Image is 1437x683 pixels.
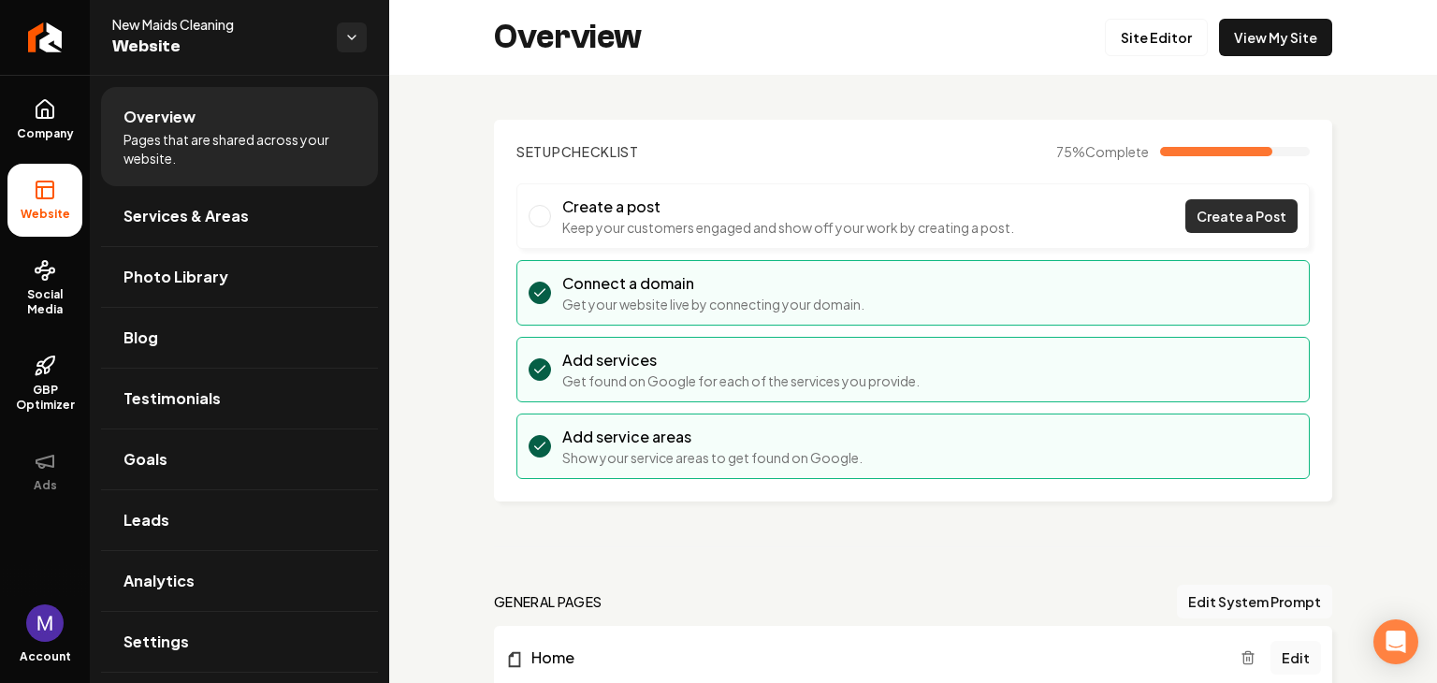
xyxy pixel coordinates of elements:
[123,509,169,531] span: Leads
[7,83,82,156] a: Company
[9,126,81,141] span: Company
[7,340,82,428] a: GBP Optimizer
[562,272,864,295] h3: Connect a domain
[123,631,189,653] span: Settings
[112,15,322,34] span: New Maids Cleaning
[26,604,64,642] img: Maria Eugenia Ruiz Burgos
[101,186,378,246] a: Services & Areas
[101,612,378,672] a: Settings
[112,34,322,60] span: Website
[26,604,64,642] button: Open user button
[562,448,863,467] p: Show your service areas to get found on Google.
[101,247,378,307] a: Photo Library
[505,647,1241,669] a: Home
[20,649,71,664] span: Account
[562,196,1014,218] h3: Create a post
[101,551,378,611] a: Analytics
[494,592,602,611] h2: general pages
[1219,19,1332,56] a: View My Site
[123,448,167,471] span: Goals
[562,349,920,371] h3: Add services
[562,218,1014,237] p: Keep your customers engaged and show off your work by creating a post.
[516,143,561,160] span: Setup
[1085,143,1149,160] span: Complete
[123,570,195,592] span: Analytics
[101,429,378,489] a: Goals
[101,369,378,429] a: Testimonials
[13,207,78,222] span: Website
[101,490,378,550] a: Leads
[7,287,82,317] span: Social Media
[7,244,82,332] a: Social Media
[123,130,356,167] span: Pages that are shared across your website.
[494,19,642,56] h2: Overview
[1177,585,1332,618] button: Edit System Prompt
[123,327,158,349] span: Blog
[101,308,378,368] a: Blog
[562,426,863,448] h3: Add service areas
[7,435,82,508] button: Ads
[123,205,249,227] span: Services & Areas
[1373,619,1418,664] div: Open Intercom Messenger
[26,478,65,493] span: Ads
[562,371,920,390] p: Get found on Google for each of the services you provide.
[1105,19,1208,56] a: Site Editor
[1197,207,1286,226] span: Create a Post
[1270,641,1321,675] a: Edit
[123,387,221,410] span: Testimonials
[123,106,196,128] span: Overview
[516,142,639,161] h2: Checklist
[28,22,63,52] img: Rebolt Logo
[1185,199,1298,233] a: Create a Post
[1056,142,1149,161] span: 75 %
[123,266,228,288] span: Photo Library
[562,295,864,313] p: Get your website live by connecting your domain.
[7,383,82,413] span: GBP Optimizer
